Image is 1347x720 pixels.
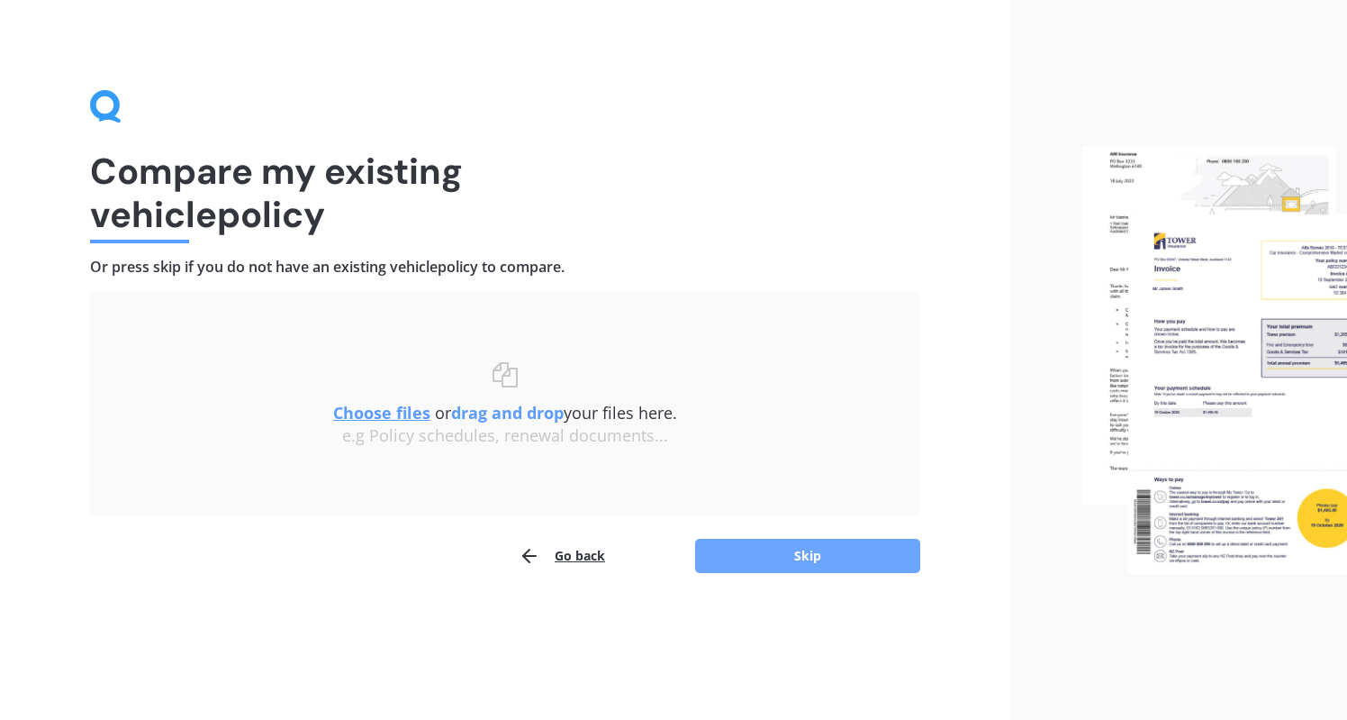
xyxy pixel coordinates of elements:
[126,426,884,446] div: e.g Policy schedules, renewal documents...
[90,258,920,277] h4: Or press skip if you do not have an existing vehicle policy to compare.
[1082,146,1347,574] img: files.webp
[90,150,920,236] h1: Compare my existing vehicle policy
[333,402,677,424] span: or your files here.
[519,538,605,574] button: Go back
[451,402,564,424] b: drag and drop
[333,402,430,424] u: Choose files
[695,539,920,573] button: Skip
